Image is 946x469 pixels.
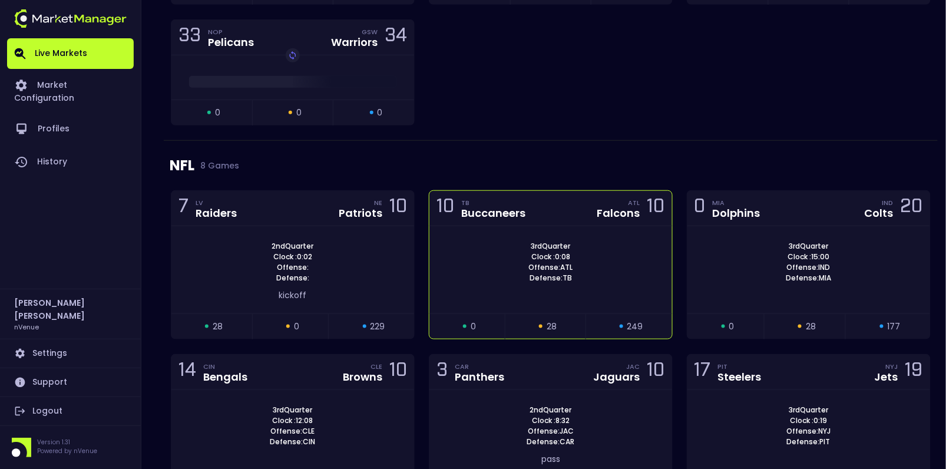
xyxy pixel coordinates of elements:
[196,208,237,219] div: Raiders
[203,372,247,382] div: Bengals
[647,197,665,219] div: 10
[594,372,640,382] div: Jaguars
[471,321,476,333] span: 0
[194,161,239,170] span: 8 Games
[524,426,577,437] span: Offense: JAC
[523,437,578,447] span: Defense: CAR
[713,208,760,219] div: Dolphins
[296,107,302,119] span: 0
[37,438,97,447] p: Version 1.31
[178,27,201,48] div: 33
[786,415,831,426] span: Clock : 0:19
[371,321,385,333] span: 229
[783,437,834,447] span: Defense: PIT
[461,198,525,207] div: TB
[331,37,378,48] div: Warriors
[269,405,316,415] span: 3rd Quarter
[196,198,237,207] div: LV
[541,453,560,465] span: pass
[279,289,306,301] span: kickoff
[7,339,134,368] a: Settings
[713,198,760,207] div: MIA
[783,426,834,437] span: Offense: NYJ
[875,372,898,382] div: Jets
[436,197,454,219] div: 10
[378,107,383,119] span: 0
[14,296,127,322] h2: [PERSON_NAME] [PERSON_NAME]
[14,322,39,331] h3: nVenue
[694,197,706,219] div: 0
[213,321,223,333] span: 28
[729,321,735,333] span: 0
[266,437,319,447] span: Defense: CIN
[436,361,448,383] div: 3
[718,372,762,382] div: Steelers
[374,198,382,207] div: NE
[178,361,196,383] div: 14
[294,321,299,333] span: 0
[455,372,504,382] div: Panthers
[597,208,640,219] div: Falcons
[362,27,378,37] div: GSW
[627,362,640,371] div: JAC
[785,241,832,252] span: 3rd Quarter
[267,426,318,437] span: Offense: CLE
[269,415,316,426] span: Clock : 12:08
[901,197,923,219] div: 20
[629,198,640,207] div: ATL
[882,198,894,207] div: IND
[785,405,832,415] span: 3rd Quarter
[343,372,382,382] div: Browns
[7,146,134,179] a: History
[528,415,573,426] span: Clock : 8:32
[7,69,134,113] a: Market Configuration
[7,113,134,146] a: Profiles
[215,107,220,119] span: 0
[525,262,576,273] span: Offense: ATL
[784,252,833,262] span: Clock : 15:00
[455,362,504,371] div: CAR
[208,37,254,48] div: Pelicans
[888,321,901,333] span: 177
[806,321,816,333] span: 28
[339,208,382,219] div: Patriots
[7,397,134,425] a: Logout
[37,447,97,455] p: Powered by nVenue
[886,362,898,371] div: NYJ
[547,321,557,333] span: 28
[528,252,574,262] span: Clock : 0:08
[783,262,834,273] span: Offense: IND
[694,361,711,383] div: 17
[461,208,525,219] div: Buccaneers
[865,208,894,219] div: Colts
[170,141,932,190] div: NFL
[7,368,134,397] a: Support
[208,27,254,37] div: NOP
[273,273,313,283] span: Defense:
[7,38,134,69] a: Live Markets
[627,321,643,333] span: 249
[526,273,575,283] span: Defense: TB
[385,27,407,48] div: 34
[7,438,134,457] div: Version 1.31Powered by nVenue
[203,362,247,371] div: CIN
[14,9,127,28] img: logo
[782,273,835,283] span: Defense: MIA
[389,197,407,219] div: 10
[178,197,188,219] div: 7
[288,51,297,60] img: replayImg
[270,252,316,262] span: Clock : 0:02
[647,361,665,383] div: 10
[389,361,407,383] div: 10
[268,241,317,252] span: 2nd Quarter
[273,262,312,273] span: Offense:
[527,241,574,252] span: 3rd Quarter
[718,362,762,371] div: PIT
[905,361,923,383] div: 19
[526,405,575,415] span: 2nd Quarter
[371,362,382,371] div: CLE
